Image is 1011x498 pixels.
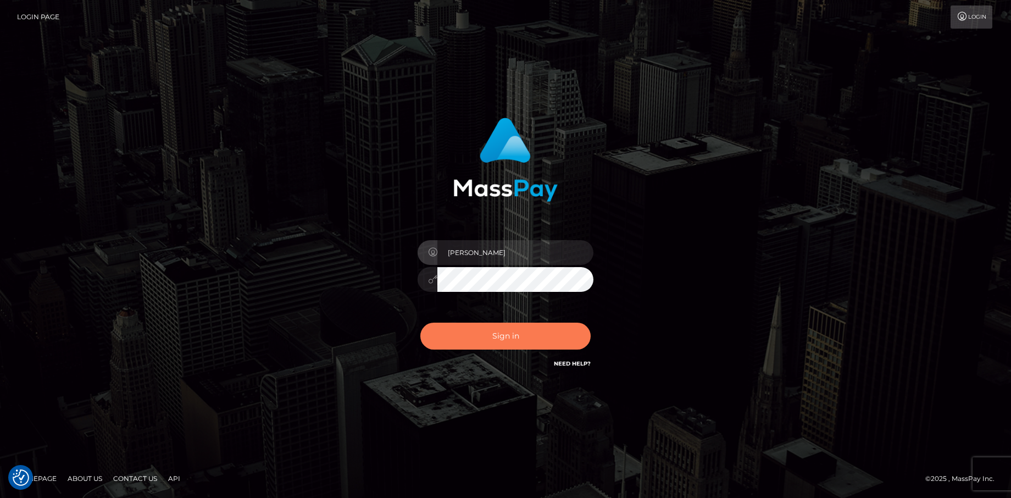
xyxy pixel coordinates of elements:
a: Login [951,5,992,29]
a: About Us [63,470,107,487]
img: MassPay Login [453,118,558,202]
div: © 2025 , MassPay Inc. [925,473,1003,485]
a: Contact Us [109,470,162,487]
a: Homepage [12,470,61,487]
button: Sign in [420,323,591,350]
a: Need Help? [554,360,591,367]
a: API [164,470,185,487]
a: Login Page [17,5,59,29]
button: Consent Preferences [13,469,29,486]
img: Revisit consent button [13,469,29,486]
input: Username... [437,240,593,265]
